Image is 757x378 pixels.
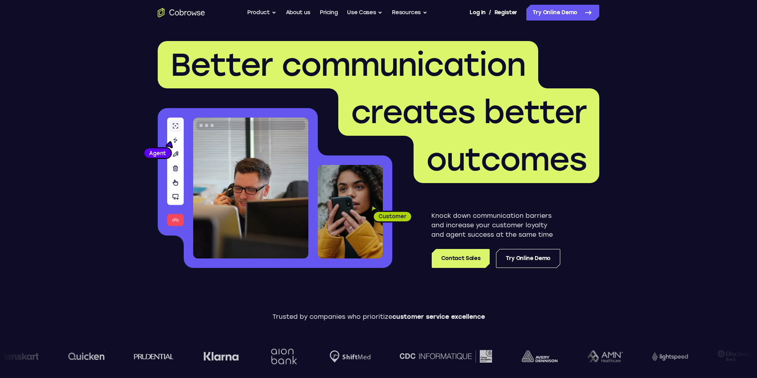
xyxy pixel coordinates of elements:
a: Log In [470,5,485,21]
img: Klarna [203,352,239,361]
a: Go to the home page [158,8,205,17]
p: Knock down communication barriers and increase your customer loyalty and agent success at the sam... [431,211,560,240]
span: creates better [351,93,587,131]
span: Better communication [170,46,526,84]
img: A customer support agent talking on the phone [193,118,308,258]
button: Product [247,5,276,21]
a: Contact Sales [432,249,490,268]
img: CDC Informatique [400,350,492,362]
a: Try Online Demo [496,249,560,268]
a: About us [286,5,310,21]
a: Pricing [320,5,338,21]
img: Shiftmed [330,350,371,363]
span: outcomes [426,140,587,178]
span: customer service excellence [392,313,485,320]
a: Register [494,5,517,21]
img: AMN Healthcare [587,350,623,363]
img: avery-dennison [522,350,557,362]
img: A customer holding their phone [318,165,383,258]
button: Resources [392,5,427,21]
img: Aion Bank [268,341,300,372]
span: / [489,8,491,17]
a: Try Online Demo [526,5,599,21]
img: prudential [134,353,174,359]
button: Use Cases [347,5,382,21]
